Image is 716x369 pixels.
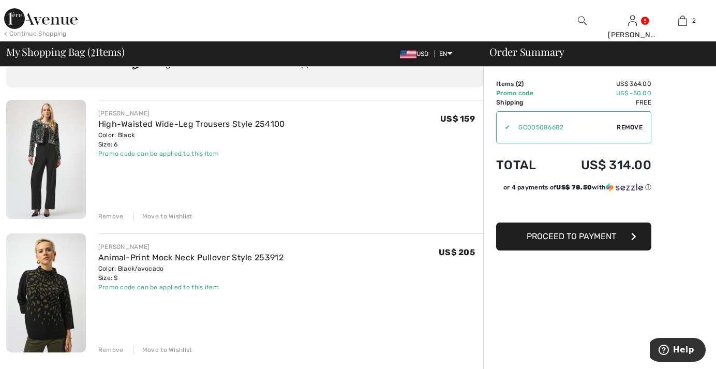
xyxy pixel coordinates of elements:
iframe: Opens a widget where you can find more information [650,338,706,364]
div: or 4 payments ofUS$ 78.50withSezzle Click to learn more about Sezzle [496,183,651,196]
span: USD [400,50,433,57]
div: Remove [98,345,124,355]
span: 2 [518,80,521,87]
img: Animal-Print Mock Neck Pullover Style 253912 [6,233,86,352]
div: Color: Black Size: 6 [98,130,285,149]
div: Promo code can be applied to this item [98,283,284,292]
td: Shipping [496,98,553,107]
img: 1ère Avenue [4,8,78,29]
input: Promo code [510,112,617,143]
a: High-Waisted Wide-Leg Trousers Style 254100 [98,119,285,129]
span: EN [439,50,452,57]
div: ✔ [497,123,510,132]
td: Promo code [496,88,553,98]
img: My Info [628,14,637,27]
span: Remove [617,123,643,132]
div: Move to Wishlist [133,345,192,355]
div: Promo code can be applied to this item [98,149,285,158]
button: Proceed to Payment [496,223,651,250]
img: search the website [578,14,587,27]
a: Sign In [628,16,637,25]
div: Order Summary [477,47,710,57]
td: US$ 364.00 [553,79,651,88]
iframe: PayPal-paypal [496,196,651,219]
div: < Continue Shopping [4,29,67,38]
span: US$ 159 [440,114,475,124]
td: US$ -50.00 [553,88,651,98]
span: 2 [692,16,696,25]
td: US$ 314.00 [553,147,651,183]
td: Items ( ) [496,79,553,88]
span: US$ 205 [439,247,475,257]
a: Animal-Print Mock Neck Pullover Style 253912 [98,253,284,262]
img: High-Waisted Wide-Leg Trousers Style 254100 [6,100,86,219]
img: Sezzle [606,183,643,192]
div: [PERSON_NAME] [98,109,285,118]
span: 2 [91,44,96,57]
td: Total [496,147,553,183]
div: or 4 payments of with [503,183,651,192]
div: Move to Wishlist [133,212,192,221]
td: Free [553,98,651,107]
img: My Bag [678,14,687,27]
span: US$ 78.50 [556,184,592,191]
div: [PERSON_NAME] [608,29,657,40]
img: US Dollar [400,50,416,58]
span: My Shopping Bag ( Items) [6,47,125,57]
div: Color: Black/avocado Size: S [98,264,284,283]
div: Remove [98,212,124,221]
span: Proceed to Payment [527,231,616,241]
div: [PERSON_NAME] [98,242,284,252]
a: 2 [658,14,707,27]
